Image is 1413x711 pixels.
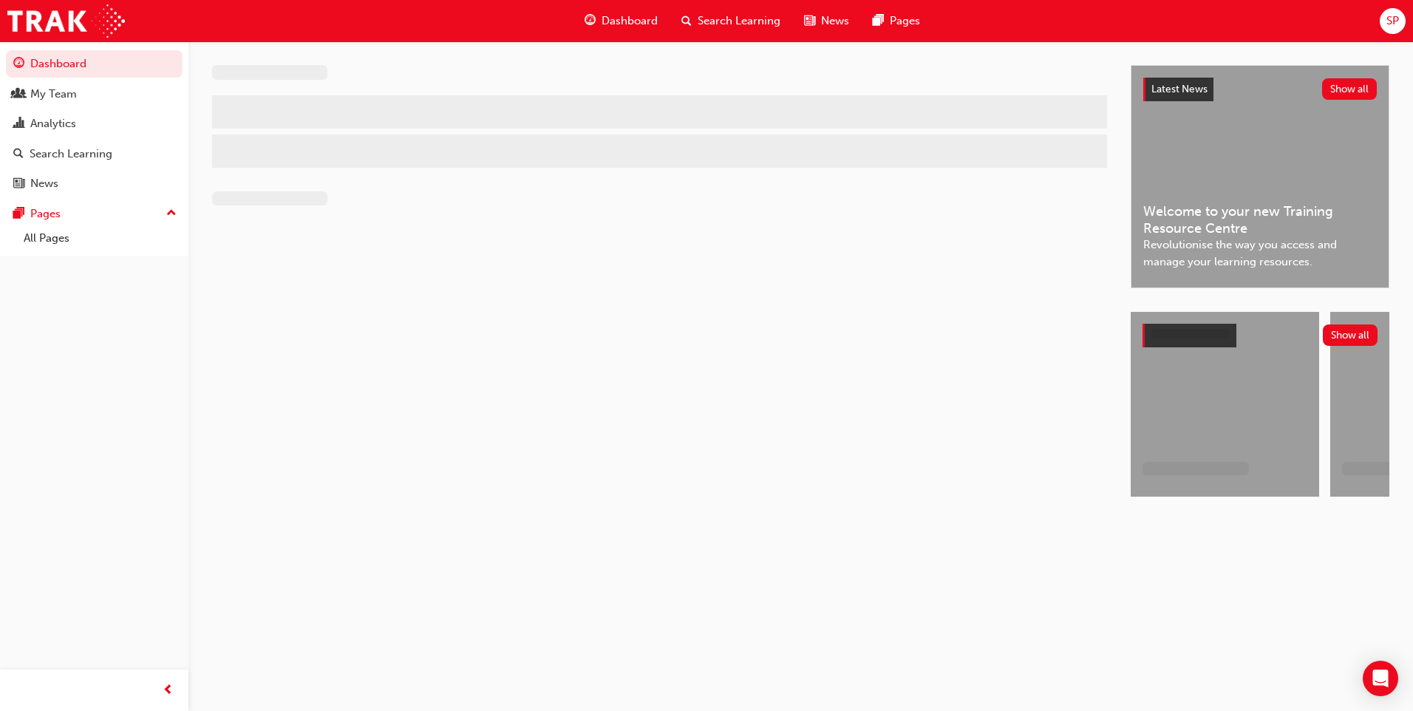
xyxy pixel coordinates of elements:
[13,148,24,161] span: search-icon
[698,13,780,30] span: Search Learning
[18,227,183,250] a: All Pages
[861,6,932,36] a: pages-iconPages
[13,58,24,71] span: guage-icon
[163,681,174,700] span: prev-icon
[792,6,861,36] a: news-iconNews
[1143,324,1378,347] a: Show all
[166,204,177,223] span: up-icon
[13,88,24,101] span: people-icon
[1386,13,1399,30] span: SP
[6,200,183,228] button: Pages
[602,13,658,30] span: Dashboard
[1143,203,1377,237] span: Welcome to your new Training Resource Centre
[13,118,24,131] span: chart-icon
[7,4,125,38] img: Trak
[681,12,692,30] span: search-icon
[873,12,884,30] span: pages-icon
[804,12,815,30] span: news-icon
[30,175,58,192] div: News
[6,170,183,197] a: News
[6,140,183,168] a: Search Learning
[1143,237,1377,270] span: Revolutionise the way you access and manage your learning resources.
[1363,661,1398,696] div: Open Intercom Messenger
[890,13,920,30] span: Pages
[30,86,77,103] div: My Team
[1151,83,1208,95] span: Latest News
[6,50,183,78] a: Dashboard
[6,81,183,108] a: My Team
[6,47,183,200] button: DashboardMy TeamAnalyticsSearch LearningNews
[1323,324,1378,346] button: Show all
[6,110,183,137] a: Analytics
[30,205,61,222] div: Pages
[821,13,849,30] span: News
[573,6,670,36] a: guage-iconDashboard
[1143,78,1377,101] a: Latest NewsShow all
[13,208,24,221] span: pages-icon
[585,12,596,30] span: guage-icon
[30,146,112,163] div: Search Learning
[13,177,24,191] span: news-icon
[1131,65,1389,288] a: Latest NewsShow allWelcome to your new Training Resource CentreRevolutionise the way you access a...
[1322,78,1378,100] button: Show all
[1380,8,1406,34] button: SP
[30,115,76,132] div: Analytics
[670,6,792,36] a: search-iconSearch Learning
